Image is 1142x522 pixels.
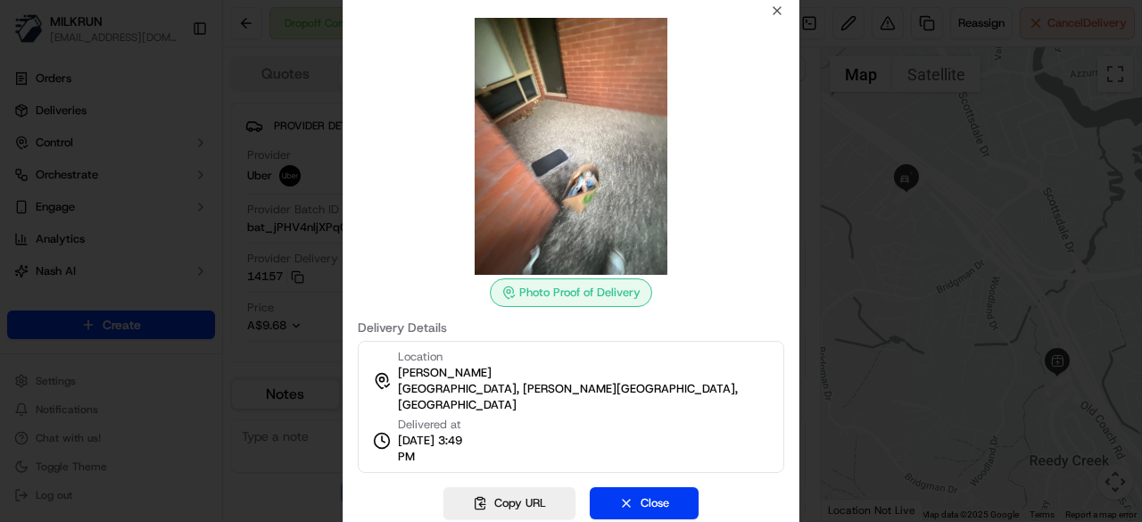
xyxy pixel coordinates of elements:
[490,278,652,307] div: Photo Proof of Delivery
[443,18,699,275] img: photo_proof_of_delivery image
[398,417,480,433] span: Delivered at
[590,487,699,519] button: Close
[398,349,443,365] span: Location
[398,381,769,413] span: [GEOGRAPHIC_DATA], [PERSON_NAME][GEOGRAPHIC_DATA], [GEOGRAPHIC_DATA]
[358,321,784,334] label: Delivery Details
[398,433,480,465] span: [DATE] 3:49 PM
[398,365,492,381] span: [PERSON_NAME]
[443,487,575,519] button: Copy URL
